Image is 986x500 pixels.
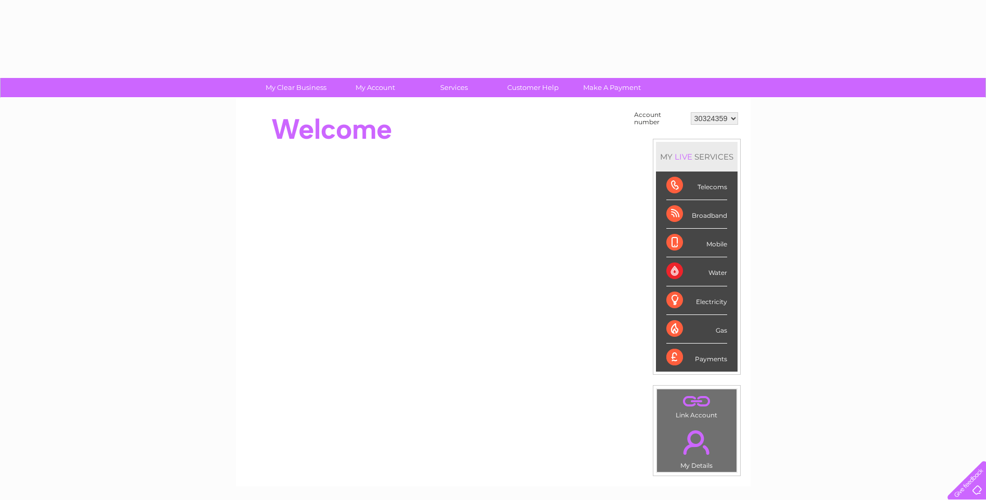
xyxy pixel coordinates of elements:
div: Gas [666,315,727,344]
div: Telecoms [666,172,727,200]
a: . [660,392,734,410]
div: LIVE [673,152,694,162]
td: Link Account [656,389,737,422]
div: Mobile [666,229,727,257]
div: Water [666,257,727,286]
div: Broadband [666,200,727,229]
a: . [660,424,734,460]
div: MY SERVICES [656,142,738,172]
a: My Clear Business [253,78,339,97]
a: Services [411,78,497,97]
a: Make A Payment [569,78,655,97]
div: Electricity [666,286,727,315]
a: Customer Help [490,78,576,97]
div: Payments [666,344,727,372]
a: My Account [332,78,418,97]
td: My Details [656,422,737,472]
td: Account number [632,109,688,128]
